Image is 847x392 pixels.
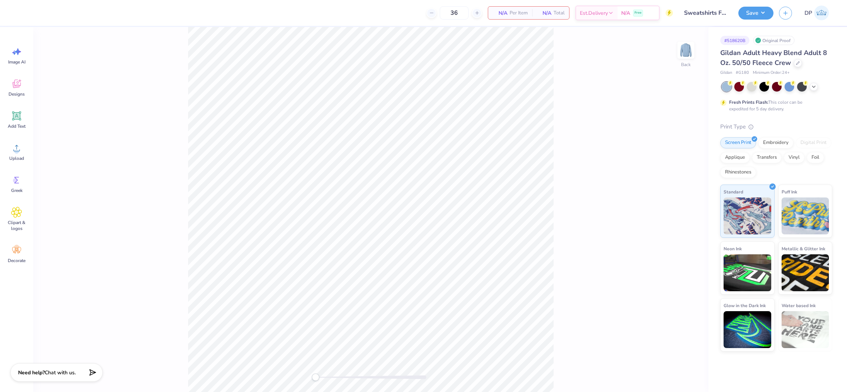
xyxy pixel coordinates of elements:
[738,7,773,20] button: Save
[720,123,832,131] div: Print Type
[440,6,469,20] input: – –
[8,59,25,65] span: Image AI
[493,9,507,17] span: N/A
[9,155,24,161] span: Upload
[796,137,831,148] div: Digital Print
[801,6,832,20] a: DP
[510,9,528,17] span: Per Item
[752,152,782,163] div: Transfers
[720,167,756,178] div: Rhinestones
[753,36,795,45] div: Original Proof
[724,197,771,234] img: Standard
[580,9,608,17] span: Est. Delivery
[720,48,827,67] span: Gildan Adult Heavy Blend Adult 8 Oz. 50/50 Fleece Crew
[720,70,732,76] span: Gildan
[621,9,630,17] span: N/A
[4,220,29,231] span: Clipart & logos
[635,10,642,16] span: Free
[782,302,816,309] span: Water based Ink
[720,36,749,45] div: # 518620B
[8,258,25,264] span: Decorate
[814,6,829,20] img: Darlene Padilla
[8,91,25,97] span: Designs
[805,9,812,17] span: DP
[782,254,829,291] img: Metallic & Glitter Ink
[678,43,693,58] img: Back
[720,152,750,163] div: Applique
[736,70,749,76] span: # G180
[782,311,829,348] img: Water based Ink
[753,70,790,76] span: Minimum Order: 24 +
[45,369,76,376] span: Chat with us.
[782,245,825,252] span: Metallic & Glitter Ink
[724,311,771,348] img: Glow in the Dark Ink
[782,197,829,234] img: Puff Ink
[729,99,820,112] div: This color can be expedited for 5 day delivery.
[724,302,766,309] span: Glow in the Dark Ink
[782,188,797,196] span: Puff Ink
[724,254,771,291] img: Neon Ink
[312,374,319,381] div: Accessibility label
[681,61,691,68] div: Back
[807,152,824,163] div: Foil
[724,245,742,252] span: Neon Ink
[720,137,756,148] div: Screen Print
[537,9,551,17] span: N/A
[11,188,23,193] span: Greek
[758,137,793,148] div: Embroidery
[724,188,743,196] span: Standard
[8,123,25,129] span: Add Text
[784,152,805,163] div: Vinyl
[18,369,45,376] strong: Need help?
[678,6,733,20] input: Untitled Design
[729,99,768,105] strong: Fresh Prints Flash:
[554,9,565,17] span: Total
